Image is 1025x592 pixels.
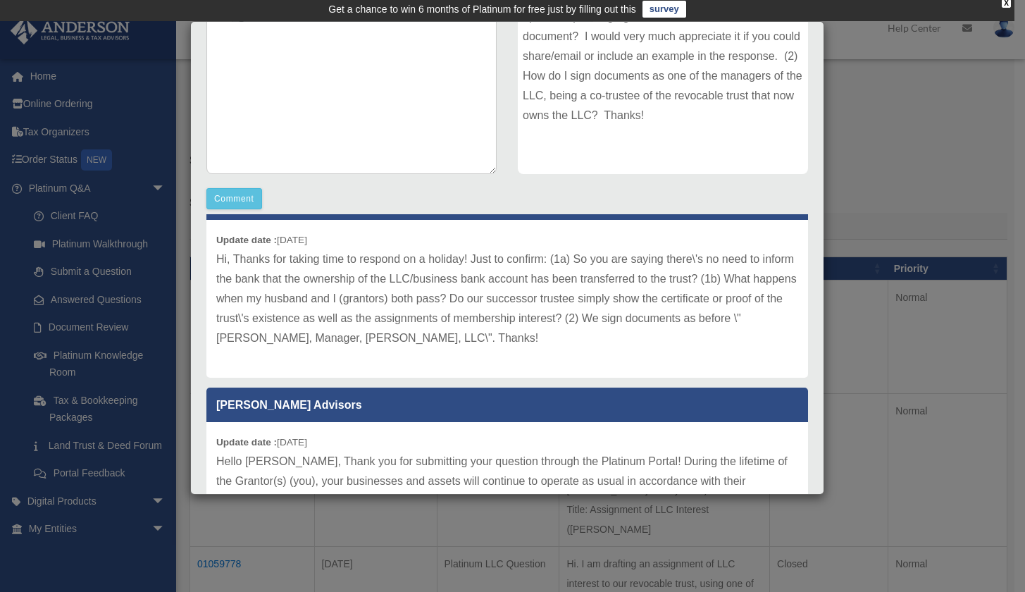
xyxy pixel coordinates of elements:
small: [DATE] [216,235,307,245]
b: Update date : [216,437,277,448]
button: Comment [206,188,262,209]
a: survey [642,1,686,18]
small: [DATE] [216,437,307,448]
p: [PERSON_NAME] Advisors [206,388,808,422]
p: Hi, Thanks for taking time to respond on a holiday! Just to confirm: (1a) So you are saying there... [216,249,798,348]
div: Get a chance to win 6 months of Platinum for free just by filling out this [328,1,636,18]
b: Update date : [216,235,277,245]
